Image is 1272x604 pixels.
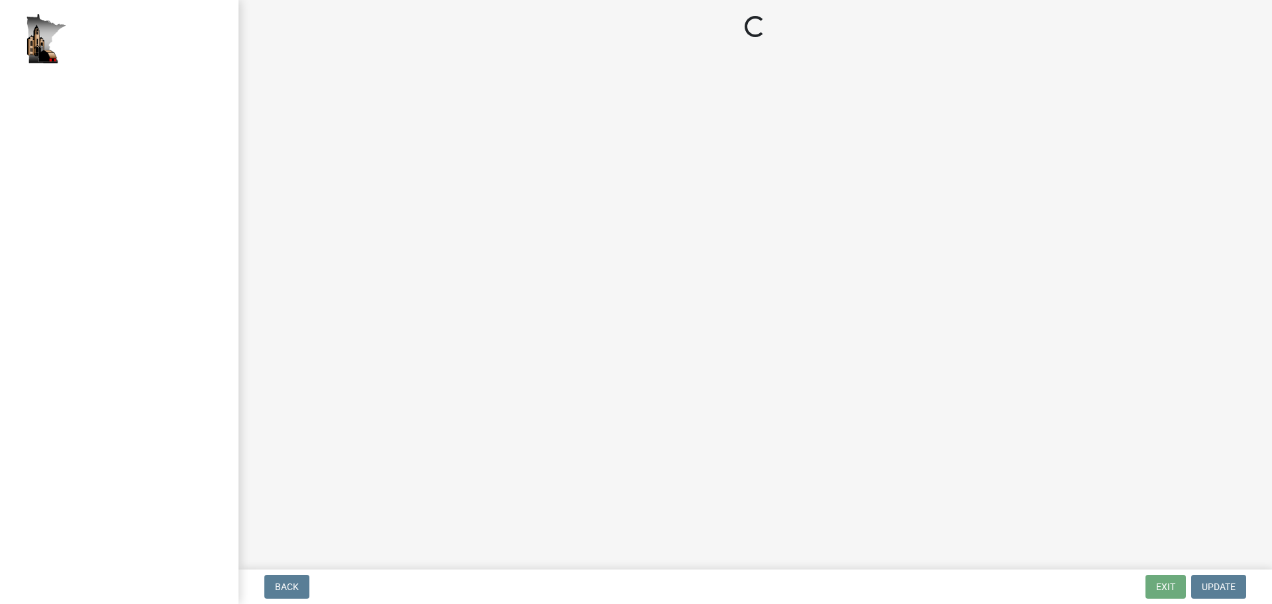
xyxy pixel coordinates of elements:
[1202,581,1236,592] span: Update
[26,14,66,64] img: Houston County, Minnesota
[264,575,309,599] button: Back
[1145,575,1186,599] button: Exit
[275,581,299,592] span: Back
[1191,575,1246,599] button: Update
